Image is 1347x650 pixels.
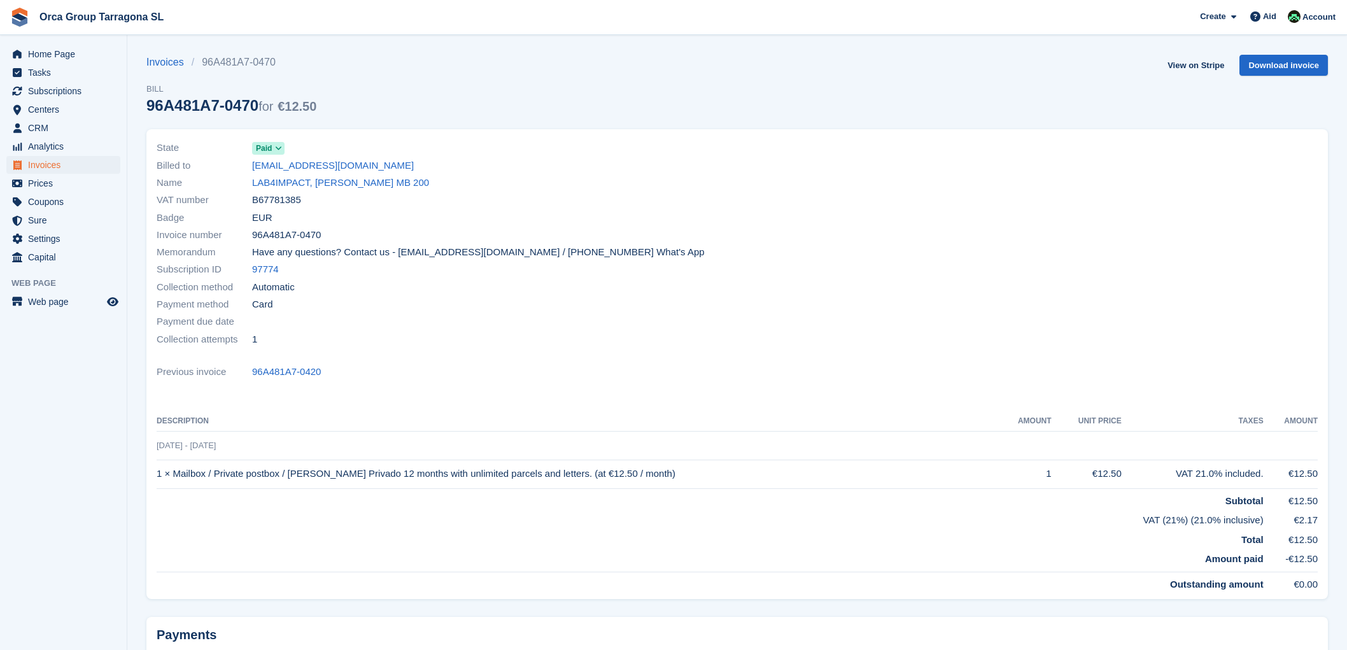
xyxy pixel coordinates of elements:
img: stora-icon-8386f47178a22dfd0bd8f6a31ec36ba5ce8667c1dd55bd0f319d3a0aa187defe.svg [10,8,29,27]
font: AMOUNT [1018,416,1052,425]
font: Payment due date [157,316,234,327]
font: €12.50 [1288,468,1318,479]
a: menu [6,45,120,63]
font: €12.50 [278,99,316,113]
nav: breadcrumbs [146,55,316,70]
font: 96A481A7-0470 [146,97,258,114]
font: VAT (21%) (21.0% inclusive) [1143,514,1263,525]
font: 1 [1046,468,1051,479]
a: menu [6,230,120,248]
font: [EMAIL_ADDRESS][DOMAIN_NAME] [252,160,414,171]
font: €2.17 [1294,514,1318,525]
font: Taxes [1239,416,1264,425]
a: Orca Group Tarragona SL [34,6,169,27]
font: €12.50 [1288,495,1318,506]
font: Subtotal [1225,495,1264,506]
font: Amount [1284,416,1318,425]
font: Memorandum [157,246,216,257]
font: Payment method [157,299,229,309]
font: [DATE] - [DATE] [157,441,216,450]
font: B67781385 [252,194,301,205]
font: Have any questions? Contact us - [EMAIL_ADDRESS][DOMAIN_NAME] / [PHONE_NUMBER] What's App [252,246,705,257]
font: Home Page [28,49,75,59]
font: VAT number [157,194,209,205]
font: Web page [28,297,69,307]
font: Collection attempts [157,334,238,344]
font: Outstanding amount [1170,579,1264,590]
a: Paid [252,141,285,155]
font: Create [1200,11,1225,21]
font: Previous invoice [157,366,226,377]
a: menu [6,119,120,137]
font: EUR [252,212,272,223]
a: menu [6,174,120,192]
font: Invoices [28,160,60,170]
a: [EMAIL_ADDRESS][DOMAIN_NAME] [252,159,414,173]
font: Unit price [1078,416,1122,425]
img: Tania [1288,10,1301,23]
font: €12.50 [1288,534,1318,545]
a: Invoices [146,55,192,70]
font: 96A481A7-0470 [252,229,321,240]
font: 1 × Mailbox / Private postbox / [PERSON_NAME] Privado 12 months with unlimited parcels and letter... [157,468,675,479]
font: Badge [157,212,184,223]
font: Subscriptions [28,86,81,96]
font: Settings [28,234,60,244]
font: Collection method [157,281,233,292]
font: Subscription ID [157,264,222,274]
font: Tasks [28,67,51,78]
a: Download invoice [1239,55,1328,76]
a: View on Stripe [1162,55,1229,76]
a: menu [6,211,120,229]
font: Aid [1263,11,1276,21]
a: menu [6,248,120,266]
a: menu [6,193,120,211]
font: Capital [28,252,56,262]
font: Paid [256,144,272,153]
font: Billed to [157,160,190,171]
font: State [157,142,179,153]
a: menu [6,82,120,100]
font: LAB4IMPACT, [PERSON_NAME] MB 200 [252,177,429,188]
font: 97774 [252,264,279,274]
font: Name [157,177,182,188]
font: Prices [28,178,53,188]
a: menu [6,64,120,81]
font: Centers [28,104,59,115]
font: Orca Group Tarragona SL [39,11,164,22]
font: Total [1241,534,1264,545]
a: menu [6,293,120,311]
font: 1 [252,334,257,344]
font: -€12.50 [1285,553,1318,564]
font: €0.00 [1294,579,1318,590]
a: LAB4IMPACT, [PERSON_NAME] MB 200 [252,176,429,190]
font: Web page [11,278,56,288]
font: Description [157,416,209,425]
font: VAT 21.0% included. [1176,468,1264,479]
font: Account [1302,12,1336,22]
font: Invoice number [157,229,222,240]
font: Analytics [28,141,64,152]
a: menu [6,138,120,155]
font: Automatic [252,281,295,292]
font: Invoices [146,57,184,67]
font: View on Stripe [1167,60,1224,70]
font: CRM [28,123,48,133]
a: menu [6,156,120,174]
a: 97774 [252,262,279,277]
a: 96A481A7-0420 [252,365,321,379]
font: 96A481A7-0420 [252,366,321,377]
font: Download invoice [1248,60,1319,70]
a: Store Preview [105,294,120,309]
font: for [258,99,273,113]
font: Amount paid [1205,553,1264,564]
font: Sure [28,215,47,225]
font: Card [252,299,273,309]
font: Bill [146,84,164,94]
font: Coupons [28,197,64,207]
font: €12.50 [1092,468,1122,479]
a: menu [6,101,120,118]
font: Payments [157,628,217,642]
